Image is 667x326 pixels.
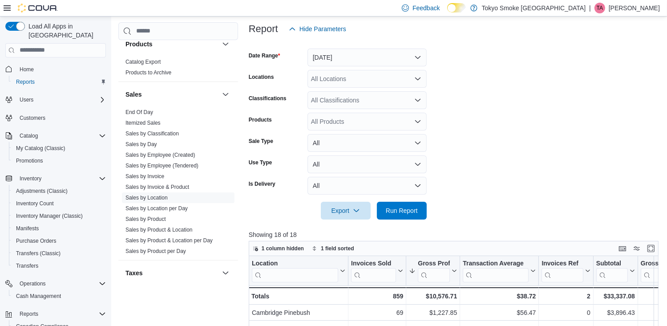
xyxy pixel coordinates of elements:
span: Reports [16,78,35,86]
label: Classifications [249,95,287,102]
div: $1,227.85 [409,307,457,318]
div: $10,576.71 [409,291,457,302]
label: Use Type [249,159,272,166]
button: Products [125,40,218,49]
div: 69 [351,307,403,318]
span: Adjustments (Classic) [16,187,68,195]
span: Sales by Product [125,216,166,223]
span: Sales by Invoice [125,173,164,180]
span: End Of Day [125,109,153,116]
h3: Report [249,24,278,34]
button: Export [321,202,371,220]
button: Promotions [9,155,109,167]
div: Gross Profit [418,259,450,268]
a: Inventory Count [12,198,57,209]
button: All [307,155,427,173]
a: Promotions [12,155,47,166]
a: Cash Management [12,291,65,302]
a: My Catalog (Classic) [12,143,69,154]
span: 1 field sorted [321,245,354,252]
span: Promotions [12,155,106,166]
button: Operations [16,278,49,289]
span: Load All Apps in [GEOGRAPHIC_DATA] [25,22,106,40]
button: Inventory Manager (Classic) [9,210,109,222]
input: Dark Mode [447,3,466,12]
button: All [307,134,427,152]
button: Sales [220,89,231,100]
a: Sales by Product & Location [125,227,193,233]
span: Sales by Product per Day [125,248,186,255]
span: Catalog [16,130,106,141]
span: Sales by Day [125,141,157,148]
button: Transaction Average [463,259,536,282]
button: Catalog [2,130,109,142]
span: Transfers (Classic) [12,248,106,259]
span: TA [597,3,603,13]
span: Adjustments (Classic) [12,186,106,196]
span: Manifests [12,223,106,234]
button: Keyboard shortcuts [617,243,628,254]
button: Purchase Orders [9,235,109,247]
button: Transfers (Classic) [9,247,109,260]
span: Feedback [412,4,440,12]
span: Run Report [386,206,418,215]
span: Catalog [20,132,38,139]
button: Inventory [2,172,109,185]
label: Sale Type [249,138,273,145]
p: Showing 18 of 18 [249,230,663,239]
div: Location [252,259,338,268]
img: Cova [18,4,58,12]
button: Adjustments (Classic) [9,185,109,197]
button: My Catalog (Classic) [9,142,109,155]
label: Date Range [249,52,280,59]
span: Operations [20,280,46,287]
button: Catalog [16,130,41,141]
button: Taxes [220,268,231,278]
a: Sales by Classification [125,130,179,137]
span: Home [20,66,34,73]
button: Location [252,259,345,282]
span: Sales by Employee (Tendered) [125,162,198,169]
span: Inventory Count [12,198,106,209]
div: 859 [351,291,403,302]
a: Sales by Product & Location per Day [125,237,213,244]
label: Locations [249,73,274,81]
span: Itemized Sales [125,119,161,126]
a: Sales by Invoice & Product [125,184,189,190]
a: Sales by Location [125,195,168,201]
div: $56.47 [463,307,536,318]
button: Users [2,94,109,106]
div: Location [252,259,338,282]
h3: Sales [125,90,142,99]
button: Gross Profit [409,259,457,282]
span: Inventory Manager (Classic) [16,212,83,220]
a: Transfers (Classic) [12,248,64,259]
a: Reports [12,77,38,87]
button: 1 field sorted [308,243,358,254]
div: Subtotal [596,259,628,268]
span: Manifests [16,225,39,232]
button: Taxes [125,269,218,277]
button: Run Report [377,202,427,220]
a: Sales by Product [125,216,166,222]
span: Operations [16,278,106,289]
span: Reports [20,310,38,318]
span: 1 column hidden [262,245,304,252]
div: Invoices Ref [542,259,583,268]
span: Customers [16,112,106,123]
a: Sales by Invoice [125,173,164,179]
button: Inventory [16,173,45,184]
span: Inventory Manager (Classic) [12,211,106,221]
div: Tina Alaouze [594,3,605,13]
button: Reports [2,308,109,320]
a: Inventory Manager (Classic) [12,211,86,221]
div: $3,896.43 [596,307,635,318]
span: Promotions [16,157,43,164]
span: Cash Management [12,291,106,302]
button: Enter fullscreen [646,243,656,254]
button: All [307,177,427,195]
span: Products to Archive [125,69,171,76]
span: Home [16,64,106,75]
a: Itemized Sales [125,120,161,126]
a: Sales by Day [125,141,157,147]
